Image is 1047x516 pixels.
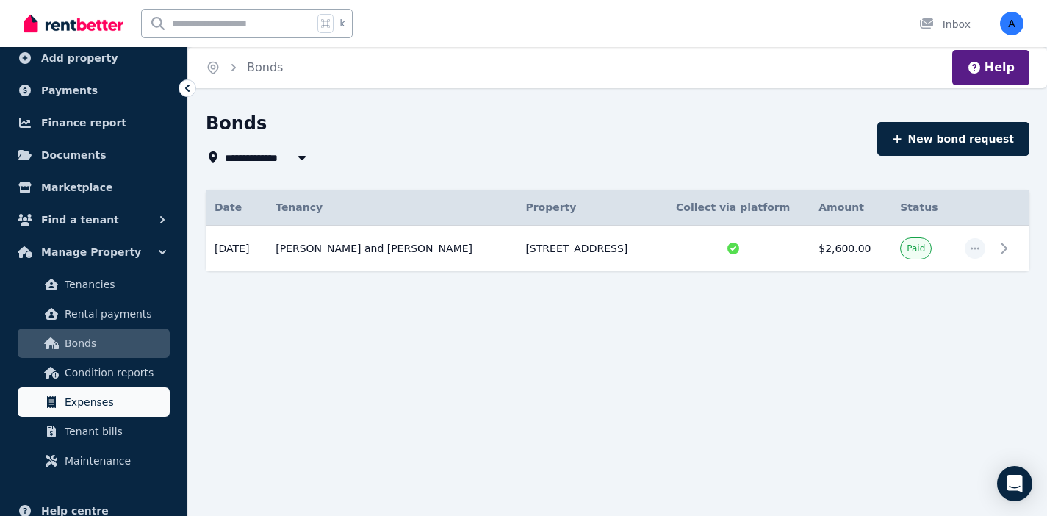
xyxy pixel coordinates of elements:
th: Property [517,190,656,226]
span: Date [215,200,242,215]
button: Manage Property [12,237,176,267]
span: Add property [41,49,118,67]
a: Bonds [18,329,170,358]
a: Documents [12,140,176,170]
th: Tenancy [267,190,517,226]
span: k [339,18,345,29]
button: New bond request [877,122,1029,156]
span: Tenant bills [65,423,164,440]
span: Tenancies [65,276,164,293]
th: Collect via platform [656,190,810,226]
button: Find a tenant [12,205,176,234]
span: Maintenance [65,452,164,470]
button: Help [967,59,1015,76]
div: Open Intercom Messenger [997,466,1032,501]
span: Marketplace [41,179,112,196]
span: Find a tenant [41,211,119,229]
img: RentBetter [24,12,123,35]
span: [DATE] [215,241,249,256]
a: Condition reports [18,358,170,387]
img: amanpuneetgrewal@gmail.com [1000,12,1023,35]
td: $2,600.00 [810,226,891,272]
span: Rental payments [65,305,164,323]
td: [PERSON_NAME] and [PERSON_NAME] [267,226,517,272]
span: Bonds [65,334,164,352]
th: Amount [810,190,891,226]
a: Add property [12,43,176,73]
div: Inbox [919,17,971,32]
a: Tenant bills [18,417,170,446]
span: Condition reports [65,364,164,381]
a: Finance report [12,108,176,137]
a: Payments [12,76,176,105]
span: Documents [41,146,107,164]
nav: Breadcrumb [188,47,301,88]
a: Marketplace [12,173,176,202]
th: Status [891,190,956,226]
span: Expenses [65,393,164,411]
span: Payments [41,82,98,99]
a: Expenses [18,387,170,417]
td: [STREET_ADDRESS] [517,226,656,272]
a: Rental payments [18,299,170,329]
span: Finance report [41,114,126,132]
span: Bonds [247,59,283,76]
a: Tenancies [18,270,170,299]
span: Manage Property [41,243,141,261]
h1: Bonds [206,112,267,135]
span: Paid [907,243,925,254]
a: Maintenance [18,446,170,476]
